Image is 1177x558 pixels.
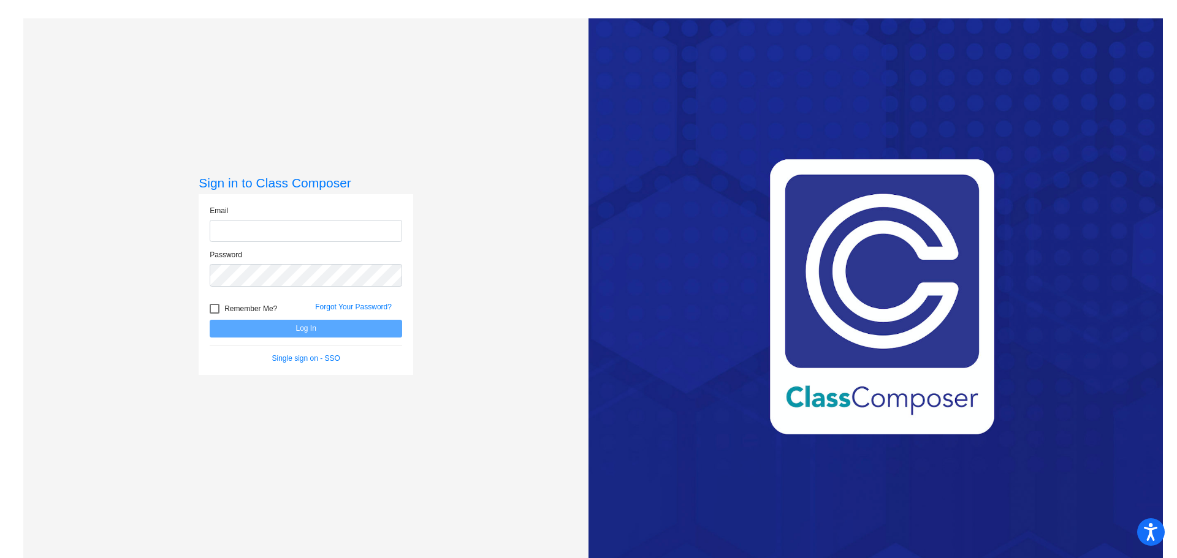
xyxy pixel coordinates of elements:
a: Single sign on - SSO [272,354,340,363]
span: Remember Me? [224,301,277,316]
button: Log In [210,320,402,337]
label: Password [210,249,242,260]
label: Email [210,205,228,216]
h3: Sign in to Class Composer [199,175,413,190]
a: Forgot Your Password? [315,303,392,311]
